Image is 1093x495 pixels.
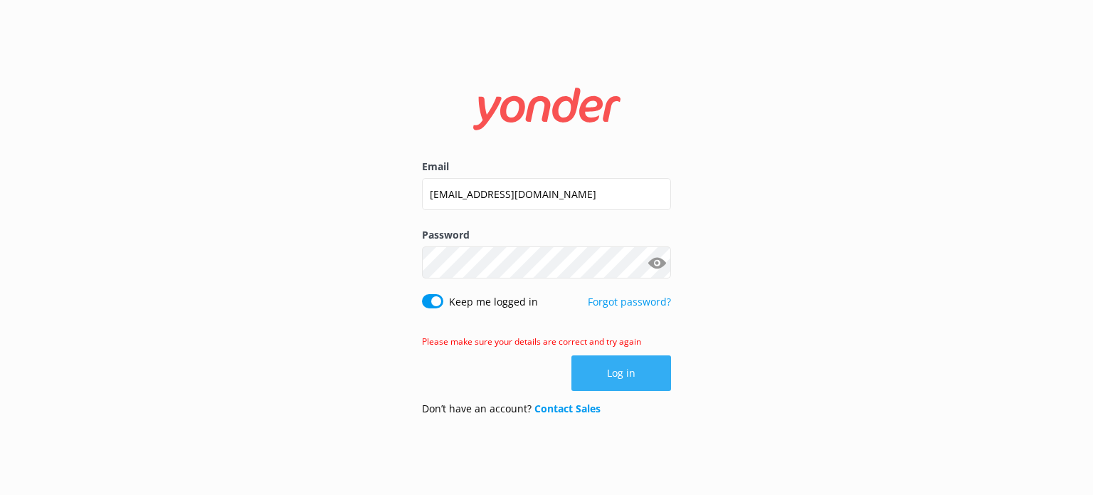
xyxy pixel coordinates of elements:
[534,402,601,415] a: Contact Sales
[422,227,671,243] label: Password
[571,355,671,391] button: Log in
[588,295,671,308] a: Forgot password?
[422,401,601,417] p: Don’t have an account?
[422,335,641,348] span: Please make sure your details are correct and try again
[449,294,538,310] label: Keep me logged in
[422,159,671,174] label: Email
[422,178,671,210] input: user@emailaddress.com
[643,249,671,277] button: Show password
